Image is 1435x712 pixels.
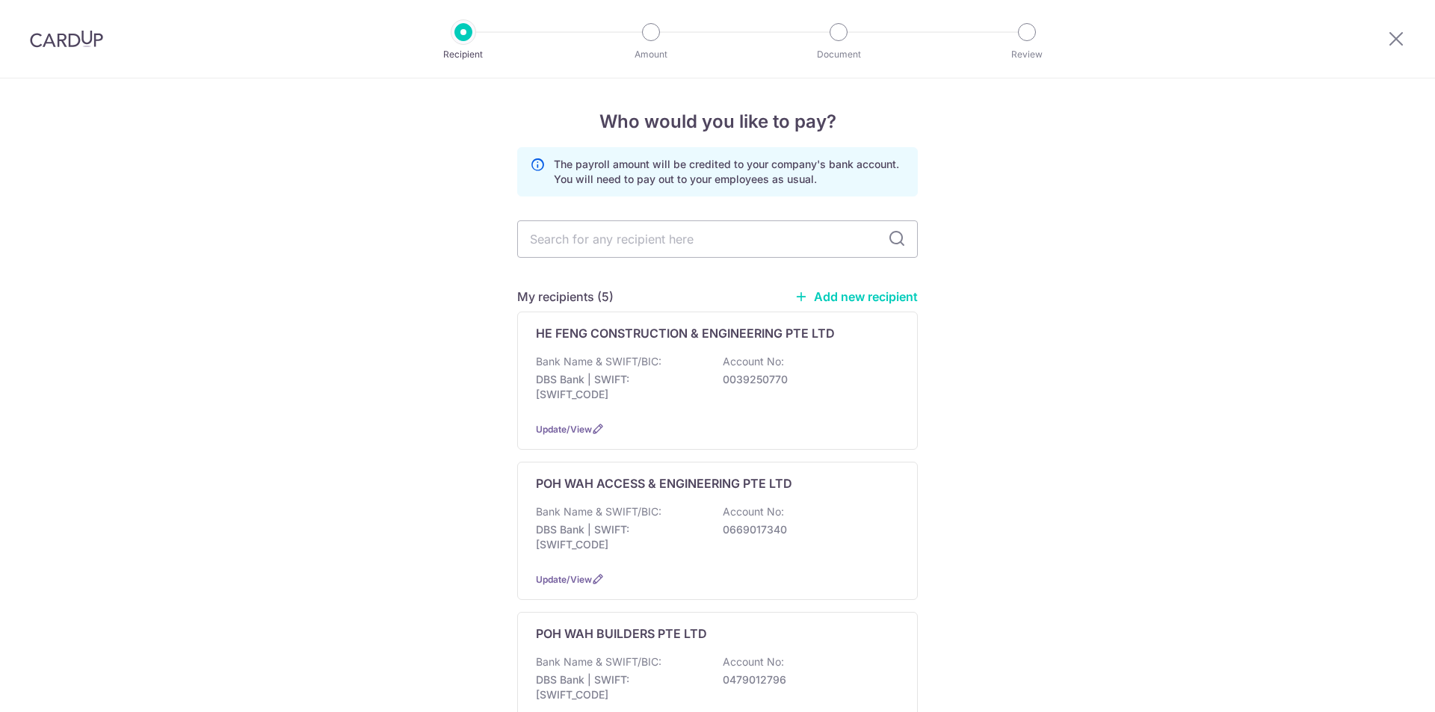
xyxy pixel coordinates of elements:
[536,424,592,435] a: Update/View
[723,504,784,519] p: Account No:
[783,47,894,62] p: Document
[536,574,592,585] a: Update/View
[723,372,890,387] p: 0039250770
[536,625,707,643] p: POH WAH BUILDERS PTE LTD
[536,654,661,669] p: Bank Name & SWIFT/BIC:
[408,47,519,62] p: Recipient
[1339,667,1420,705] iframe: Opens a widget where you can find more information
[723,672,890,687] p: 0479012796
[30,30,103,48] img: CardUp
[794,289,918,304] a: Add new recipient
[723,654,784,669] p: Account No:
[723,522,890,537] p: 0669017340
[536,354,661,369] p: Bank Name & SWIFT/BIC:
[536,474,792,492] p: POH WAH ACCESS & ENGINEERING PTE LTD
[536,372,703,402] p: DBS Bank | SWIFT: [SWIFT_CODE]
[554,157,905,187] p: The payroll amount will be credited to your company's bank account. You will need to pay out to y...
[536,522,703,552] p: DBS Bank | SWIFT: [SWIFT_CODE]
[536,504,661,519] p: Bank Name & SWIFT/BIC:
[536,672,703,702] p: DBS Bank | SWIFT: [SWIFT_CODE]
[596,47,706,62] p: Amount
[517,220,918,258] input: Search for any recipient here
[536,324,835,342] p: HE FENG CONSTRUCTION & ENGINEERING PTE LTD
[517,108,918,135] h4: Who would you like to pay?
[972,47,1082,62] p: Review
[517,288,614,306] h5: My recipients (5)
[723,354,784,369] p: Account No:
